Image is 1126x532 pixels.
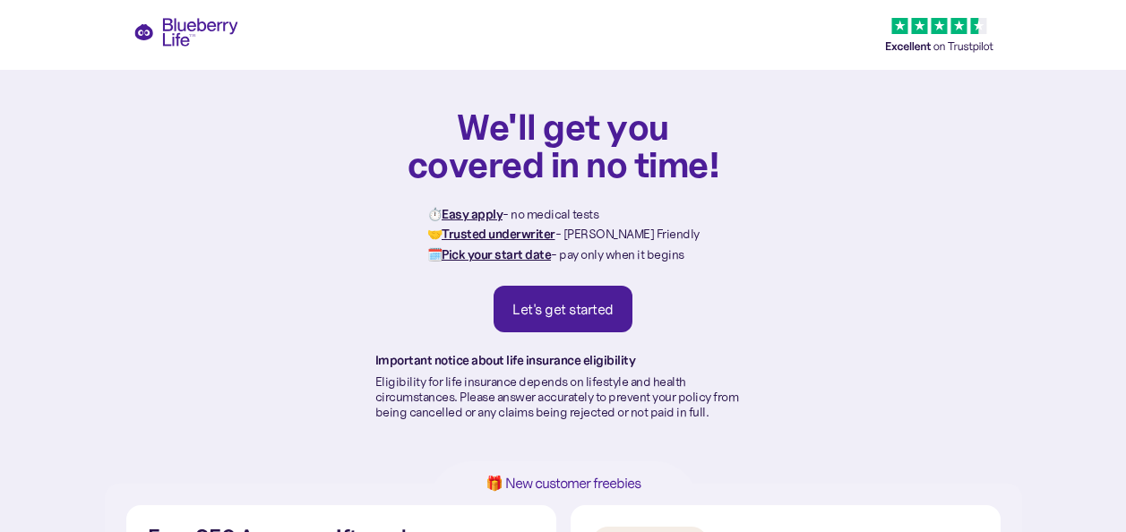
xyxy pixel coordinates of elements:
[512,300,614,318] div: Let's get started
[407,107,720,183] h1: We'll get you covered in no time!
[442,246,551,262] strong: Pick your start date
[375,352,636,368] strong: Important notice about life insurance eligibility
[427,204,700,264] p: ⏱️ - no medical tests 🤝 - [PERSON_NAME] Friendly 🗓️ - pay only when it begins
[494,286,632,332] a: Let's get started
[442,226,555,242] strong: Trusted underwriter
[442,206,503,222] strong: Easy apply
[458,476,669,491] h1: 🎁 New customer freebies
[375,374,752,419] p: Eligibility for life insurance depends on lifestyle and health circumstances. Please answer accur...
